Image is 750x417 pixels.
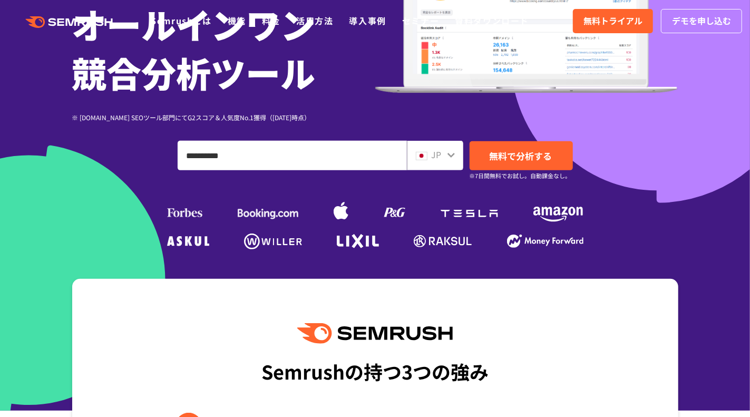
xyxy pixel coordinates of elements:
[470,171,571,181] small: ※7日間無料でお試し。自動課金なし。
[72,112,375,122] div: ※ [DOMAIN_NAME] SEOツール部門にてG2スコア＆人気度No.1獲得（[DATE]時点）
[432,148,442,161] span: JP
[490,149,552,162] span: 無料で分析する
[349,14,386,27] a: 導入事例
[178,141,406,170] input: ドメイン、キーワードまたはURLを入力してください
[661,9,742,33] a: デモを申し込む
[296,14,333,27] a: 活用方法
[573,9,653,33] a: 無料トライアル
[228,14,246,27] a: 機能
[455,14,529,27] a: 資料ダウンロード
[297,323,452,344] img: Semrush
[672,14,731,28] span: デモを申し込む
[583,14,642,28] span: 無料トライアル
[261,352,489,391] div: Semrushの持つ3つの強み
[470,141,573,170] a: 無料で分析する
[402,14,439,27] a: セミナー
[262,14,280,27] a: 料金
[151,14,211,27] a: Semrushとは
